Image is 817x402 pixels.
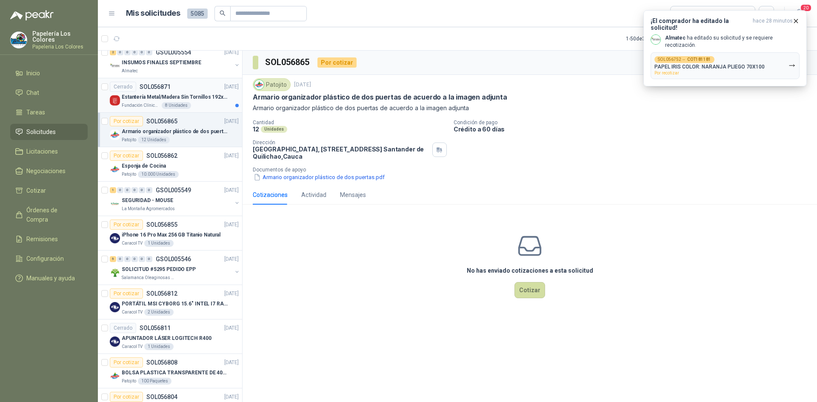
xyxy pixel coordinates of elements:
[654,56,714,63] div: SOL056752 →
[10,231,88,247] a: Remisiones
[187,9,208,19] span: 5085
[146,222,177,228] p: SOL056855
[224,221,239,229] p: [DATE]
[122,378,136,385] p: Patojito
[122,93,228,101] p: Estantería Metal/Madera Sin Tornillos 192x100x50 cm 5 Niveles Gris
[124,256,131,262] div: 0
[122,68,138,74] p: Almatec
[146,359,177,365] p: SOL056808
[138,378,171,385] div: 100 Paquetes
[253,167,814,173] p: Documentos de apoyo
[294,81,311,89] p: [DATE]
[753,17,793,31] span: hace 28 minutos
[10,143,88,160] a: Licitaciones
[122,369,228,377] p: BOLSA PLASTICA TRANSPARENTE DE 40*60 CMS
[98,147,242,182] a: Por cotizarSOL056862[DATE] Company LogoEsponja de CocinaPatojito10.000 Unidades
[110,256,116,262] div: 5
[156,187,191,193] p: GSOL005549
[110,130,120,140] img: Company Logo
[224,255,239,263] p: [DATE]
[98,216,242,251] a: Por cotizarSOL056855[DATE] Company LogoiPhone 16 Pro Max 256 GB Titanio NaturalCaracol TV1 Unidades
[643,10,807,86] button: ¡El comprador ha editado la solicitud!hace 28 minutos Company LogoAlmatec ha editado su solicitud...
[253,140,429,145] p: Dirección
[11,32,27,48] img: Company Logo
[10,104,88,120] a: Tareas
[110,288,143,299] div: Por cotizar
[98,113,242,147] a: Por cotizarSOL056865[DATE] Company LogoArmario organizador plástico de dos puertas de acuerdo a l...
[10,85,88,101] a: Chat
[340,190,366,200] div: Mensajes
[122,137,136,143] p: Patojito
[26,147,58,156] span: Licitaciones
[261,126,287,133] div: Unidades
[122,334,211,342] p: APUNTADOR LÁSER LOGITECH R400
[676,9,694,18] div: Todas
[224,152,239,160] p: [DATE]
[122,197,173,205] p: SEGURIDAD - MOUSE
[224,83,239,91] p: [DATE]
[317,57,357,68] div: Por cotizar
[110,187,116,193] div: 1
[32,31,88,43] p: Papelería Los Colores
[144,240,174,247] div: 1 Unidades
[26,68,40,78] span: Inicio
[146,291,177,297] p: SOL056812
[26,186,46,195] span: Cotizar
[131,49,138,55] div: 0
[253,103,807,113] p: Armario organizador plástico de dos puertas de acuerdo a la imagen adjunta
[117,49,123,55] div: 0
[124,49,131,55] div: 0
[110,302,120,312] img: Company Logo
[139,49,145,55] div: 0
[32,44,88,49] p: Papeleria Los Colores
[253,190,288,200] div: Cotizaciones
[26,274,75,283] span: Manuales y ayuda
[467,266,593,275] h3: No has enviado cotizaciones a esta solicitud
[224,48,239,57] p: [DATE]
[110,47,240,74] a: 2 0 0 0 0 0 GSOL005554[DATE] Company LogoINSUMOS FINALES SEPTIEMBREAlmatec
[110,185,240,212] a: 1 0 0 0 0 0 GSOL005549[DATE] Company LogoSEGURIDAD - MOUSELa Montaña Agromercados
[10,251,88,267] a: Configuración
[98,78,242,113] a: CerradoSOL056871[DATE] Company LogoEstantería Metal/Madera Sin Tornillos 192x100x50 cm 5 Niveles ...
[26,166,66,176] span: Negociaciones
[122,274,175,281] p: Salamanca Oleaginosas SAS
[122,59,201,67] p: INSUMOS FINALES SEPTIEMBRE
[26,127,56,137] span: Solicitudes
[26,88,39,97] span: Chat
[122,162,166,170] p: Esponja de Cocina
[665,35,686,41] b: Almatec
[146,118,177,124] p: SOL056865
[131,187,138,193] div: 0
[110,95,120,105] img: Company Logo
[162,102,191,109] div: 8 Unidades
[122,231,220,239] p: iPhone 16 Pro Max 256 GB Titanio Natural
[110,233,120,243] img: Company Logo
[224,186,239,194] p: [DATE]
[110,371,120,381] img: Company Logo
[220,10,226,16] span: search
[26,254,64,263] span: Configuración
[224,393,239,401] p: [DATE]
[146,394,177,400] p: SOL056804
[626,32,681,46] div: 1 - 50 de 3246
[651,35,660,44] img: Company Logo
[665,34,800,49] p: ha editado su solicitud y se requiere recotización.
[110,254,240,281] a: 5 0 0 0 0 0 GSOL005546[DATE] Company LogoSOLICITUD #5295 PEDIDO EPPSalamanca Oleaginosas SAS
[10,124,88,140] a: Solicitudes
[791,6,807,21] button: 20
[254,80,264,89] img: Company Logo
[122,240,143,247] p: Caracol TV
[454,120,814,125] p: Condición de pago
[110,49,116,55] div: 2
[139,187,145,193] div: 0
[110,323,136,333] div: Cerrado
[253,145,429,160] p: [GEOGRAPHIC_DATA], [STREET_ADDRESS] Santander de Quilichao , Cauca
[139,256,145,262] div: 0
[800,4,812,12] span: 20
[98,319,242,354] a: CerradoSOL056811[DATE] Company LogoAPUNTADOR LÁSER LOGITECH R400Caracol TV1 Unidades
[224,290,239,298] p: [DATE]
[26,108,45,117] span: Tareas
[253,78,291,91] div: Patojito
[26,205,80,224] span: Órdenes de Compra
[122,343,143,350] p: Caracol TV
